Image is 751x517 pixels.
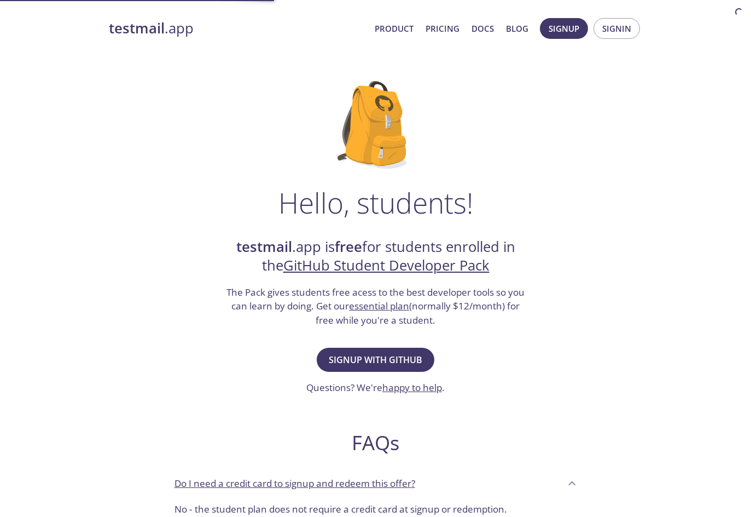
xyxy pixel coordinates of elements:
[540,18,588,39] button: Signup
[375,21,414,36] a: Product
[306,381,445,395] h3: Questions? We're .
[109,19,165,38] strong: testmail
[278,186,473,219] h1: Hello, students!
[349,300,409,312] a: essential plan
[382,381,442,394] a: happy to help
[166,468,586,498] div: Do I need a credit card to signup and redeem this offer?
[317,348,434,372] button: Signup with GitHub
[225,238,526,275] h2: .app is for students enrolled in the
[225,285,526,328] h3: The Pack gives students free acess to the best developer tools so you can learn by doing. Get our...
[593,18,640,39] button: Signin
[506,21,528,36] a: Blog
[109,19,366,38] a: testmail.app
[174,476,415,491] p: Do I need a credit card to signup and redeem this offer?
[166,430,586,455] h2: FAQs
[602,21,631,36] span: Signin
[471,21,494,36] a: Docs
[549,21,579,36] span: Signup
[329,352,422,367] span: Signup with GitHub
[426,21,459,36] a: Pricing
[236,237,292,256] strong: testmail
[174,502,577,516] p: No - the student plan does not require a credit card at signup or redemption.
[283,256,490,275] a: GitHub Student Developer Pack
[337,81,414,169] img: github-student-backpack.png
[335,237,362,256] strong: free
